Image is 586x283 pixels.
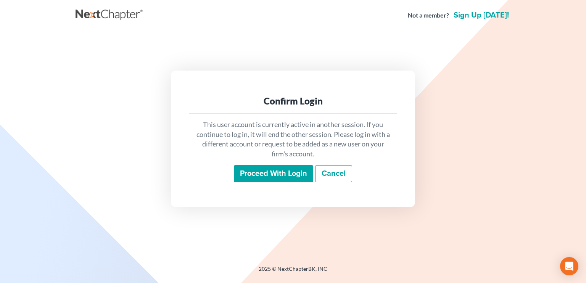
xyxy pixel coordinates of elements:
a: Cancel [315,165,352,183]
strong: Not a member? [408,11,449,20]
div: 2025 © NextChapterBK, INC [76,265,510,279]
div: Open Intercom Messenger [560,257,578,275]
a: Sign up [DATE]! [452,11,510,19]
p: This user account is currently active in another session. If you continue to log in, it will end ... [195,120,391,159]
div: Confirm Login [195,95,391,107]
input: Proceed with login [234,165,313,183]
